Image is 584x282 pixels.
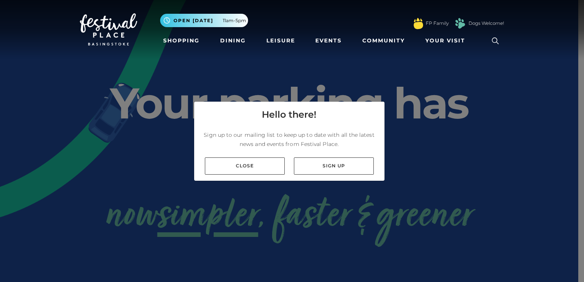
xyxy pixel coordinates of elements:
a: Events [312,34,345,48]
span: Your Visit [425,37,465,45]
a: Your Visit [422,34,472,48]
a: Dining [217,34,249,48]
button: Open [DATE] 11am-5pm [160,14,248,27]
h4: Hello there! [262,108,316,122]
span: Open [DATE] [174,17,213,24]
a: Sign up [294,157,374,175]
p: Sign up to our mailing list to keep up to date with all the latest news and events from Festival ... [200,130,378,149]
a: Close [205,157,285,175]
a: Dogs Welcome! [469,20,504,27]
a: Shopping [160,34,203,48]
img: Festival Place Logo [80,13,137,45]
a: Community [359,34,408,48]
a: FP Family [426,20,449,27]
span: 11am-5pm [223,17,246,24]
a: Leisure [263,34,298,48]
